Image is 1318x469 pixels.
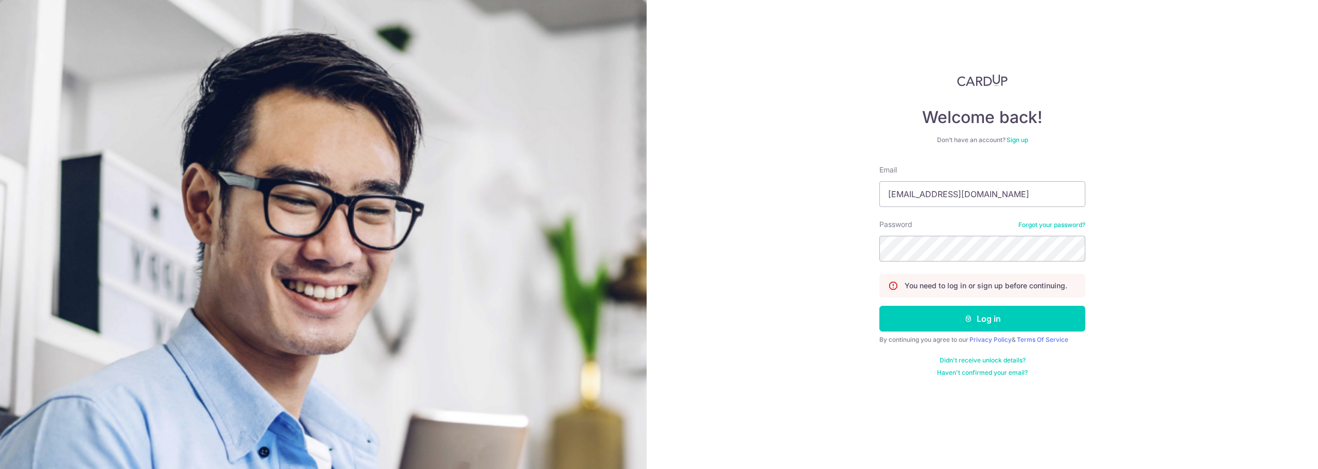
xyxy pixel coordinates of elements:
[879,107,1085,128] h4: Welcome back!
[879,306,1085,332] button: Log in
[969,336,1012,343] a: Privacy Policy
[879,336,1085,344] div: By continuing you agree to our &
[937,369,1028,377] a: Haven't confirmed your email?
[879,181,1085,207] input: Enter your Email
[905,281,1067,291] p: You need to log in or sign up before continuing.
[879,219,912,230] label: Password
[1017,336,1068,343] a: Terms Of Service
[940,356,1026,364] a: Didn't receive unlock details?
[1007,136,1028,144] a: Sign up
[879,136,1085,144] div: Don’t have an account?
[957,74,1008,86] img: CardUp Logo
[879,165,897,175] label: Email
[1018,221,1085,229] a: Forgot your password?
